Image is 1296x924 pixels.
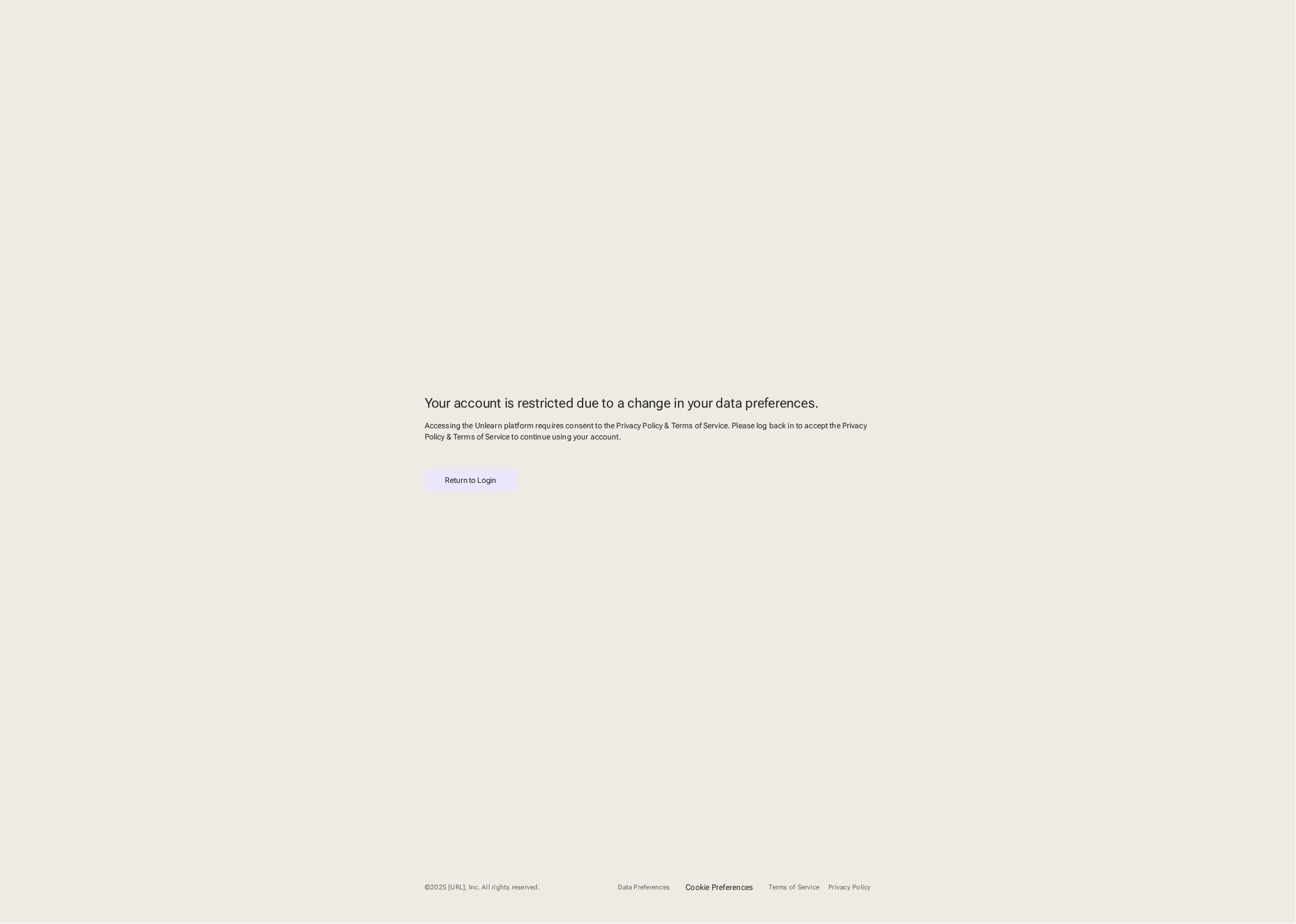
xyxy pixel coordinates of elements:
div: Return to Login [445,476,497,485]
div: Your account is restricted due to a change in your data preferences. [425,395,871,411]
a: Terms of Service [769,883,820,892]
a: Privacy Policy [829,883,871,892]
button: Cookie Preferences [679,877,760,897]
span: © [425,883,430,891]
div: Accessing the Unlearn platform requires consent to the Privacy Policy & Terms of Service. Please ... [425,420,871,442]
a: Data Preferences [618,883,670,892]
div: 2025 [URL], Inc. All rights reserved. [425,883,540,892]
button: Return to Login [425,469,517,491]
div: Cookie Preferences [685,883,753,891]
